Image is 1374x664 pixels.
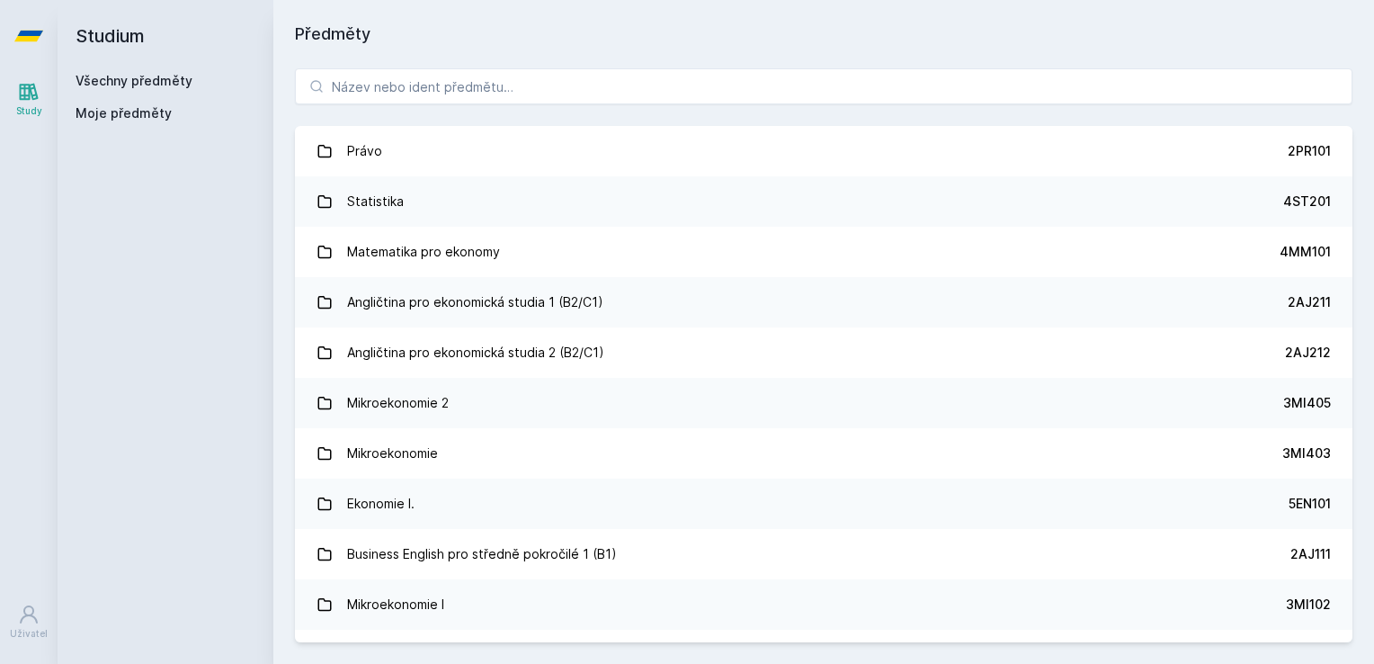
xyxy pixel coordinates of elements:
[1283,193,1331,211] div: 4ST201
[1288,293,1331,311] div: 2AJ211
[347,587,444,623] div: Mikroekonomie I
[347,385,449,421] div: Mikroekonomie 2
[347,184,404,220] div: Statistika
[1290,545,1331,563] div: 2AJ111
[4,72,54,127] a: Study
[1283,394,1331,412] div: 3MI405
[1282,444,1331,462] div: 3MI403
[295,277,1352,328] a: Angličtina pro ekonomická studia 1 (B2/C1) 2AJ211
[1280,243,1331,261] div: 4MM101
[295,428,1352,479] a: Mikroekonomie 3MI403
[295,328,1352,378] a: Angličtina pro ekonomická studia 2 (B2/C1) 2AJ212
[76,73,192,88] a: Všechny předměty
[1288,142,1331,160] div: 2PR101
[1285,344,1331,362] div: 2AJ212
[295,126,1352,176] a: Právo 2PR101
[347,335,604,371] div: Angličtina pro ekonomická studia 2 (B2/C1)
[16,104,42,118] div: Study
[347,234,500,270] div: Matematika pro ekonomy
[76,104,172,122] span: Moje předměty
[347,486,415,522] div: Ekonomie I.
[347,435,438,471] div: Mikroekonomie
[295,378,1352,428] a: Mikroekonomie 2 3MI405
[295,579,1352,630] a: Mikroekonomie I 3MI102
[347,284,603,320] div: Angličtina pro ekonomická studia 1 (B2/C1)
[295,22,1352,47] h1: Předměty
[295,479,1352,529] a: Ekonomie I. 5EN101
[295,68,1352,104] input: Název nebo ident předmětu…
[295,176,1352,227] a: Statistika 4ST201
[1289,495,1331,513] div: 5EN101
[1286,596,1331,614] div: 3MI102
[347,536,617,572] div: Business English pro středně pokročilé 1 (B1)
[295,529,1352,579] a: Business English pro středně pokročilé 1 (B1) 2AJ111
[347,133,382,169] div: Právo
[4,595,54,650] a: Uživatel
[10,627,48,641] div: Uživatel
[295,227,1352,277] a: Matematika pro ekonomy 4MM101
